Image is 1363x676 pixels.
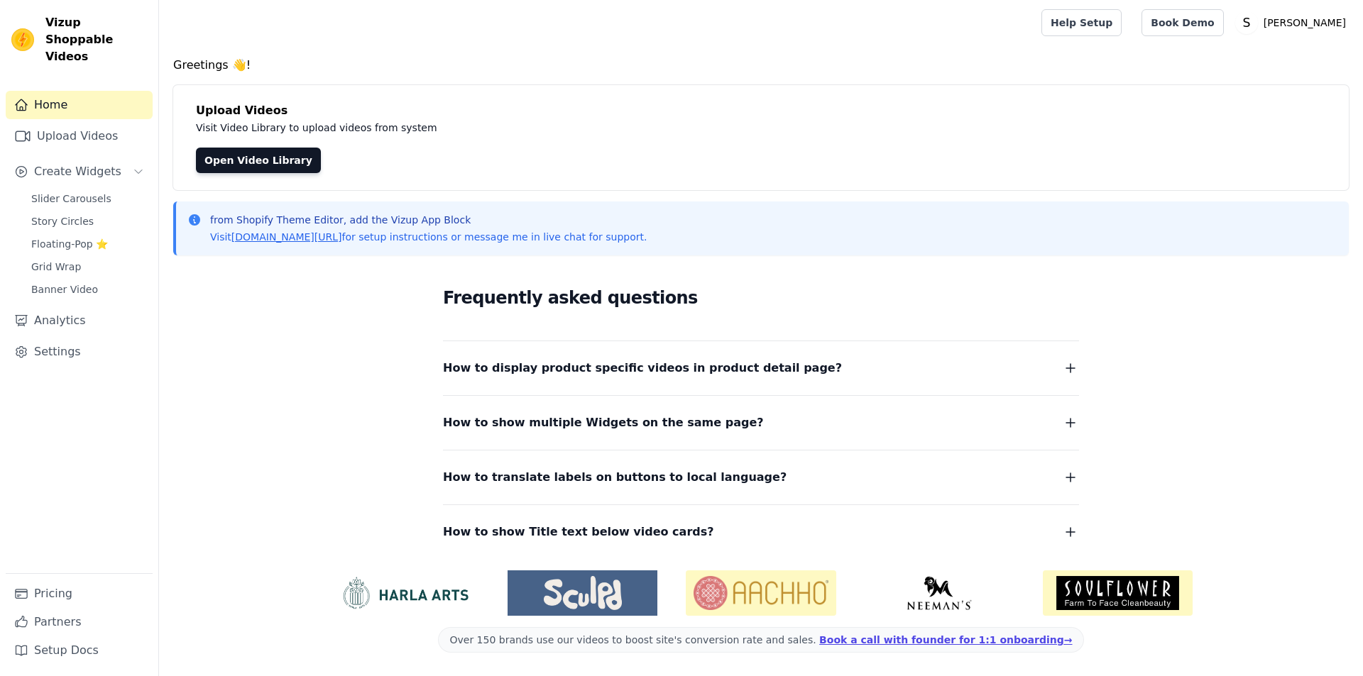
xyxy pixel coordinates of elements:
[1235,10,1352,35] button: S [PERSON_NAME]
[210,230,647,244] p: Visit for setup instructions or message me in live chat for support.
[1043,570,1193,616] img: Soulflower
[31,282,98,297] span: Banner Video
[443,467,787,487] span: How to translate labels on buttons to local language?
[23,211,153,231] a: Story Circles
[443,284,1079,312] h2: Frequently asked questions
[1142,9,1223,36] a: Book Demo
[6,338,153,366] a: Settings
[819,634,1072,645] a: Book a call with founder for 1:1 onboarding
[31,192,111,206] span: Slider Carousels
[443,467,1079,487] button: How to translate labels on buttons to local language?
[6,122,153,150] a: Upload Videos
[23,189,153,209] a: Slider Carousels
[6,608,153,636] a: Partners
[508,576,657,610] img: Sculpd US
[1242,16,1250,30] text: S
[173,57,1349,74] h4: Greetings 👋!
[231,231,342,243] a: [DOMAIN_NAME][URL]
[6,580,153,608] a: Pricing
[196,119,832,136] p: Visit Video Library to upload videos from system
[6,157,153,186] button: Create Widgets
[210,213,647,227] p: from Shopify Theme Editor, add the Vizup App Block
[443,413,1079,433] button: How to show multiple Widgets on the same page?
[23,279,153,299] a: Banner Video
[865,576,1014,610] img: Neeman's
[443,358,842,378] span: How to display product specific videos in product detail page?
[45,14,147,65] span: Vizup Shoppable Videos
[31,214,94,228] span: Story Circles
[443,358,1079,378] button: How to display product specific videos in product detail page?
[443,522,1079,542] button: How to show Title text below video cards?
[31,237,108,251] span: Floating-Pop ⭐
[443,522,714,542] span: How to show Title text below video cards?
[686,570,836,616] img: Aachho
[31,260,81,274] span: Grid Wrap
[1041,9,1122,36] a: Help Setup
[443,413,764,433] span: How to show multiple Widgets on the same page?
[196,148,321,173] a: Open Video Library
[196,102,1326,119] h4: Upload Videos
[6,636,153,665] a: Setup Docs
[34,163,121,180] span: Create Widgets
[23,257,153,277] a: Grid Wrap
[23,234,153,254] a: Floating-Pop ⭐
[1258,10,1352,35] p: [PERSON_NAME]
[329,576,479,610] img: HarlaArts
[6,91,153,119] a: Home
[11,28,34,51] img: Vizup
[6,306,153,335] a: Analytics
